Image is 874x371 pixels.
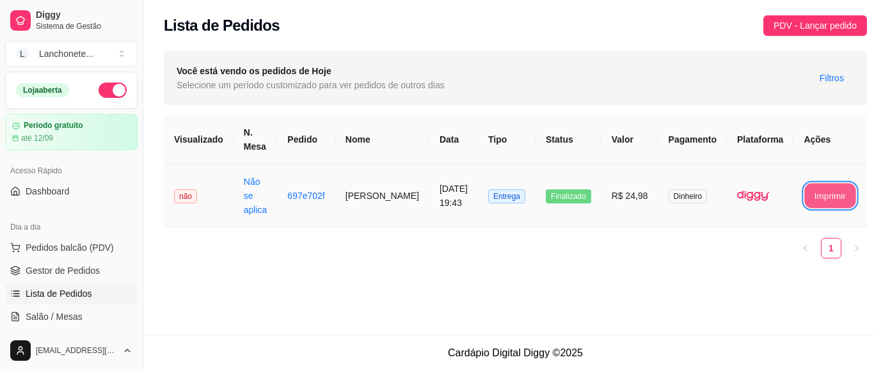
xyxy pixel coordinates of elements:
article: até 12/09 [21,133,53,143]
th: Data [429,115,478,164]
span: Salão / Mesas [26,310,83,323]
span: Filtros [820,71,844,85]
span: Selecione um período customizado para ver pedidos de outros dias [177,78,445,92]
button: PDV - Lançar pedido [763,15,867,36]
strong: Você está vendo os pedidos de Hoje [177,66,331,76]
a: Dashboard [5,181,138,201]
span: Finalizado [546,189,591,203]
span: Dashboard [26,185,70,198]
div: Lanchonete ... [39,47,93,60]
li: Previous Page [795,238,816,258]
th: Visualizado [164,115,234,164]
article: Período gratuito [24,121,83,130]
td: R$ 24,98 [601,164,658,228]
button: Alterar Status [99,83,127,98]
span: Lista de Pedidos [26,287,92,300]
button: Imprimir [805,184,856,209]
span: Sistema de Gestão [36,21,132,31]
button: [EMAIL_ADDRESS][DOMAIN_NAME] [5,335,138,366]
a: Diggy Botnovo [5,329,138,350]
div: Dia a dia [5,217,138,237]
th: Tipo [478,115,536,164]
td: [PERSON_NAME] [335,164,429,228]
a: DiggySistema de Gestão [5,5,138,36]
h2: Lista de Pedidos [164,15,280,36]
button: right [846,238,867,258]
a: Não se aplica [244,177,267,215]
a: 1 [822,239,841,258]
span: PDV - Lançar pedido [774,19,857,33]
span: Entrega [488,189,525,203]
span: L [16,47,29,60]
span: Pedidos balcão (PDV) [26,241,114,254]
th: Nome [335,115,429,164]
a: 697e702f [287,191,324,201]
th: Status [536,115,601,164]
a: Gestor de Pedidos [5,260,138,281]
img: diggy [737,180,769,212]
span: right [853,244,861,252]
li: Next Page [846,238,867,258]
th: Valor [601,115,658,164]
button: left [795,238,816,258]
th: Pagamento [658,115,727,164]
button: Filtros [809,68,854,88]
span: Dinheiro [669,189,708,203]
th: Ações [793,115,867,164]
a: Salão / Mesas [5,306,138,327]
th: N. Mesa [234,115,278,164]
span: left [802,244,809,252]
th: Plataforma [727,115,793,164]
span: [EMAIL_ADDRESS][DOMAIN_NAME] [36,345,117,356]
div: Loja aberta [16,83,69,97]
button: Select a team [5,41,138,67]
span: Diggy [36,10,132,21]
button: Pedidos balcão (PDV) [5,237,138,258]
span: Gestor de Pedidos [26,264,100,277]
a: Período gratuitoaté 12/09 [5,114,138,150]
span: não [174,189,197,203]
td: [DATE] 19:43 [429,164,478,228]
th: Pedido [277,115,335,164]
div: Acesso Rápido [5,161,138,181]
li: 1 [821,238,841,258]
a: Lista de Pedidos [5,283,138,304]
